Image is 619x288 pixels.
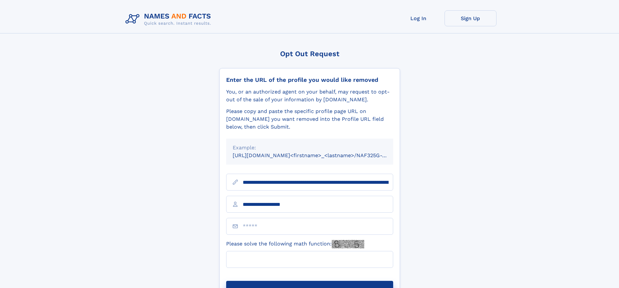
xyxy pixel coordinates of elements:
[219,50,400,58] div: Opt Out Request
[226,240,364,248] label: Please solve the following math function:
[233,144,387,152] div: Example:
[393,10,445,26] a: Log In
[226,88,393,104] div: You, or an authorized agent on your behalf, may request to opt-out of the sale of your informatio...
[226,76,393,83] div: Enter the URL of the profile you would like removed
[233,152,406,158] small: [URL][DOMAIN_NAME]<firstname>_<lastname>/NAF325G-xxxxxxxx
[123,10,216,28] img: Logo Names and Facts
[226,107,393,131] div: Please copy and paste the specific profile page URL on [DOMAIN_NAME] you want removed into the Pr...
[445,10,496,26] a: Sign Up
